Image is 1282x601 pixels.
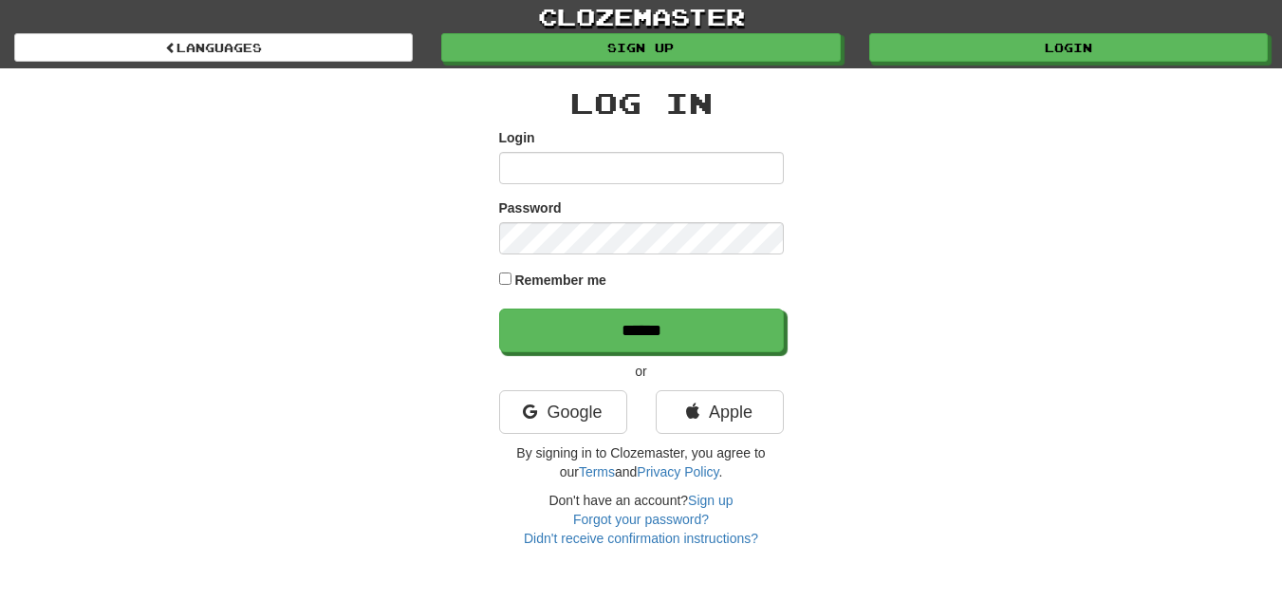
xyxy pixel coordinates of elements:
[14,33,413,62] a: Languages
[499,198,562,217] label: Password
[688,493,733,508] a: Sign up
[579,464,615,479] a: Terms
[499,87,784,119] h2: Log In
[869,33,1268,62] a: Login
[573,512,709,527] a: Forgot your password?
[499,491,784,548] div: Don't have an account?
[524,531,758,546] a: Didn't receive confirmation instructions?
[499,443,784,481] p: By signing in to Clozemaster, you agree to our and .
[499,128,535,147] label: Login
[514,271,606,290] label: Remember me
[637,464,718,479] a: Privacy Policy
[441,33,840,62] a: Sign up
[499,390,627,434] a: Google
[499,362,784,381] p: or
[656,390,784,434] a: Apple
